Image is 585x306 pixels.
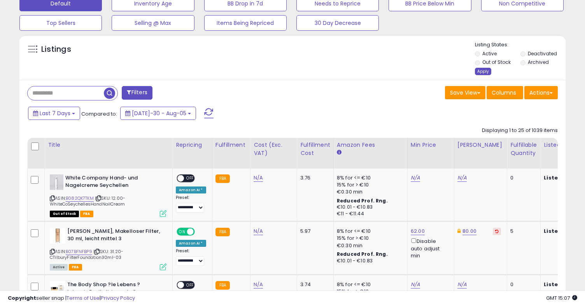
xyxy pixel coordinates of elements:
button: Selling @ Max [112,15,194,31]
span: All listings currently available for purchase on Amazon [50,264,68,271]
div: Fulfillment [215,141,247,149]
div: 5 [510,228,534,235]
img: 21uSYqOjKrL._SL40_.jpg [50,228,65,243]
div: Displaying 1 to 25 of 1039 items [482,127,558,134]
div: Fulfillable Quantity [510,141,537,157]
span: Columns [492,89,516,97]
label: Deactivated [528,50,557,57]
span: FBA [69,264,82,271]
button: [DATE]-30 - Aug-05 [120,107,196,120]
div: €10.01 - €10.83 [337,204,401,211]
label: Active [482,50,497,57]
a: N/A [457,281,467,288]
div: €0.30 min [337,188,401,195]
strong: Copyright [8,294,36,302]
div: seller snap | | [8,295,135,302]
img: 411Tgi0alzL._SL40_.jpg [50,281,65,297]
a: B07BFNFBP9 [66,248,92,255]
div: [PERSON_NAME] [457,141,504,149]
b: Listed Price: [544,281,579,288]
b: [PERSON_NAME], Makelloser Filter, 30 ml, leicht mittel 3 [67,228,162,244]
b: White Company Hand- und Nagelcreme Seychellen [65,174,160,191]
div: €0.30 min [337,242,401,249]
h5: Listings [41,44,71,55]
div: 3.76 [300,174,328,181]
div: Amazon AI * [176,186,206,193]
a: N/A [457,174,467,182]
div: €10.01 - €10.83 [337,258,401,264]
button: Top Sellers [19,15,102,31]
a: N/A [254,174,263,182]
span: Last 7 Days [40,109,70,117]
div: Repricing [176,141,209,149]
div: Cost (Exc. VAT) [254,141,294,157]
div: Min Price [411,141,451,149]
button: Items Being Repriced [204,15,287,31]
div: 15% for > €10 [337,235,401,242]
span: OFF [184,282,196,288]
div: ASIN: [50,174,166,216]
a: N/A [254,227,263,235]
a: Privacy Policy [101,294,135,302]
div: Apply [475,68,491,75]
a: 62.00 [411,227,425,235]
a: N/A [411,281,420,288]
div: Fulfillment Cost [300,141,330,157]
div: 15% for > €10 [337,181,401,188]
span: OFF [194,229,206,235]
small: FBA [215,228,230,236]
small: Amazon Fees. [337,149,342,156]
span: [DATE]-30 - Aug-05 [132,109,186,117]
span: | SKU: 31.20-CTilburyFilterFoundation30ml-03 [50,248,123,260]
a: B082QK7TKM [66,195,94,202]
label: Archived [528,59,549,65]
button: 30 Day Decrease [296,15,379,31]
button: Actions [524,86,558,99]
div: Preset: [176,248,206,266]
label: Out of Stock [482,59,511,65]
a: N/A [411,174,420,182]
div: Preset: [176,195,206,213]
span: | SKU: 12.00-WhiteCoSeychellesHandNailCream [50,195,125,207]
span: All listings that are currently out of stock and unavailable for purchase on Amazon [50,211,79,217]
button: Columns [487,86,523,99]
b: The Body Shop ?le Lebens ? Intensiv Revitalisierende Creme - 50Ml [67,281,162,305]
div: 0 [510,281,534,288]
div: 0 [510,174,534,181]
b: Reduced Prof. Rng. [337,251,388,257]
a: Terms of Use [67,294,100,302]
span: ON [177,229,187,235]
div: ASIN: [50,228,166,269]
small: FBA [215,281,230,290]
div: 3.74 [300,281,328,288]
a: N/A [254,281,263,288]
div: Disable auto adjust min [411,237,448,259]
b: Listed Price: [544,174,579,181]
div: 8% for <= €10 [337,281,401,288]
span: FBA [80,211,93,217]
div: 8% for <= €10 [337,174,401,181]
div: 8% for <= €10 [337,228,401,235]
div: Amazon Fees [337,141,404,149]
p: Listing States: [475,41,566,49]
a: 80.00 [462,227,476,235]
b: Reduced Prof. Rng. [337,197,388,204]
button: Last 7 Days [28,107,80,120]
img: 21dAB3A3UPL._SL40_.jpg [50,174,63,190]
b: Listed Price: [544,227,579,235]
span: Compared to: [81,110,117,118]
small: FBA [215,174,230,183]
span: 2025-08-13 15:07 GMT [546,294,577,302]
div: 5.97 [300,228,328,235]
div: Amazon AI * [176,240,206,247]
div: Title [48,141,169,149]
div: €11 - €11.44 [337,211,401,217]
span: OFF [184,175,196,182]
button: Save View [445,86,485,99]
button: Filters [122,86,152,100]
